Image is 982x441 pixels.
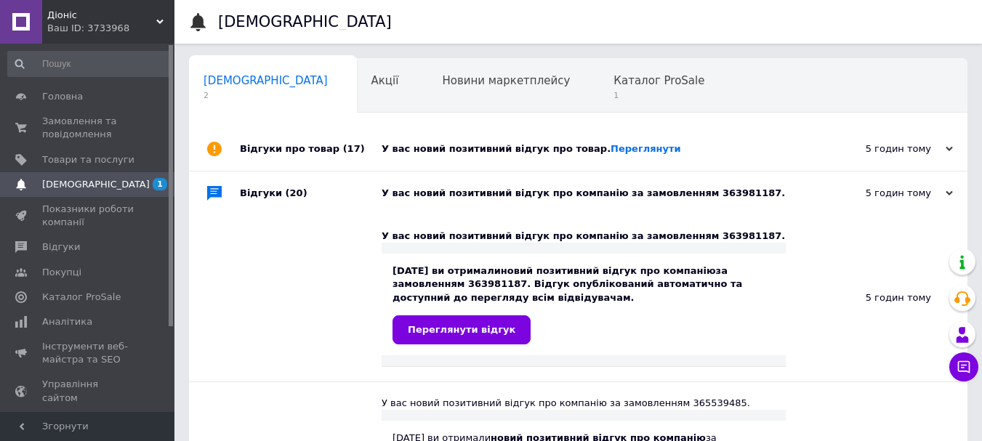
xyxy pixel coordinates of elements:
div: У вас новий позитивний відгук про товар. [382,142,808,155]
input: Пошук [7,51,172,77]
span: Відгуки [42,240,80,254]
span: Покупці [42,266,81,279]
a: Переглянути відгук [393,315,531,344]
div: У вас новий позитивний відгук про компанію за замовленням 365539485. [382,397,786,410]
span: [DEMOGRAPHIC_DATA] [204,74,328,87]
div: 5 годин тому [786,215,967,381]
button: Чат з покупцем [949,352,978,381]
span: Головна [42,90,83,103]
span: (20) [286,187,307,198]
span: Переглянути відгук [408,324,515,335]
span: (17) [343,143,365,154]
div: У вас новий позитивний відгук про компанію за замовленням 363981187. [382,187,808,200]
b: новий позитивний відгук про компанію [501,265,716,276]
span: Показники роботи компанії [42,203,134,229]
span: 1 [153,178,167,190]
span: Товари та послуги [42,153,134,166]
span: Діоніс [47,9,156,22]
span: Аналітика [42,315,92,328]
span: 2 [204,90,328,101]
div: [DATE] ви отримали за замовленням 363981187. Відгук опублікований автоматично та доступний до пер... [393,264,775,344]
span: Акції [371,74,399,87]
div: Ваш ID: 3733968 [47,22,174,35]
span: Інструменти веб-майстра та SEO [42,340,134,366]
span: Управління сайтом [42,378,134,404]
span: [DEMOGRAPHIC_DATA] [42,178,150,191]
a: Переглянути [611,143,681,154]
div: У вас новий позитивний відгук про компанію за замовленням 363981187. [382,230,786,243]
span: Каталог ProSale [613,74,704,87]
div: Відгуки [240,171,382,215]
span: Новини маркетплейсу [442,74,570,87]
span: 1 [613,90,704,101]
span: Каталог ProSale [42,291,121,304]
div: 5 годин тому [808,142,953,155]
div: 5 годин тому [808,187,953,200]
h1: [DEMOGRAPHIC_DATA] [218,13,392,31]
div: Відгуки про товар [240,127,382,171]
span: Замовлення та повідомлення [42,115,134,141]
